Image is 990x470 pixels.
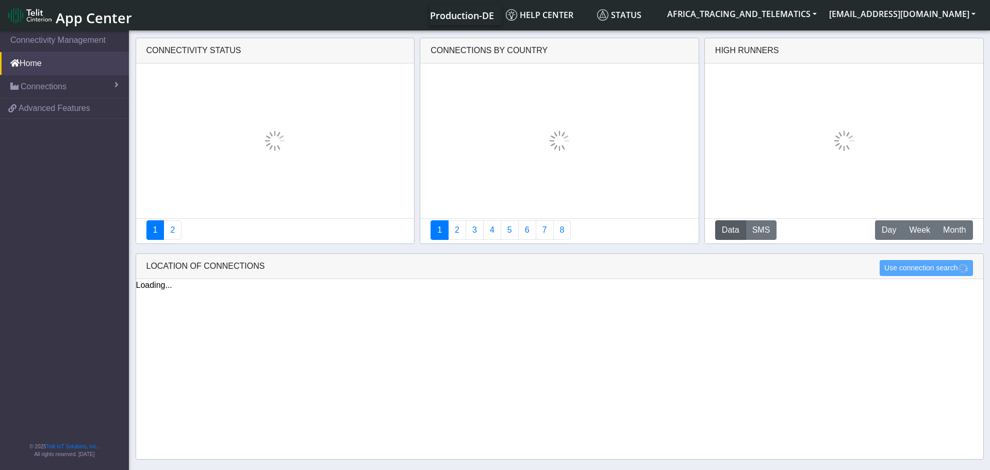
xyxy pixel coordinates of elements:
button: Day [875,220,903,240]
a: Not Connected for 30 days [553,220,571,240]
nav: Summary paging [431,220,688,240]
img: knowledge.svg [506,9,517,21]
span: Connections [21,80,67,93]
a: Your current platform instance [430,5,493,25]
a: Connections By Country [431,220,449,240]
img: loading [958,263,968,273]
a: Zero Session [536,220,554,240]
span: Advanced Features [19,102,90,115]
img: logo-telit-cinterion-gw-new.png [8,7,52,24]
a: Help center [502,5,593,25]
button: [EMAIL_ADDRESS][DOMAIN_NAME] [823,5,982,23]
span: Day [882,224,896,236]
span: Status [597,9,641,21]
a: Connections By Carrier [483,220,501,240]
a: 14 Days Trend [518,220,536,240]
a: Connectivity status [146,220,164,240]
img: loading.gif [265,131,285,151]
a: Deployment status [163,220,181,240]
button: Month [936,220,972,240]
span: Help center [506,9,573,21]
img: loading.gif [834,131,854,151]
div: Loading... [136,279,983,291]
span: Week [909,224,930,236]
div: Connections By Country [420,38,699,63]
a: Status [593,5,661,25]
button: Use connection search [880,260,972,276]
a: Usage per Country [466,220,484,240]
button: Week [902,220,937,240]
a: Usage by Carrier [501,220,519,240]
div: Connectivity status [136,38,415,63]
a: Carrier [448,220,466,240]
span: Month [943,224,966,236]
img: loading.gif [549,131,570,151]
button: Data [715,220,746,240]
nav: Summary paging [146,220,404,240]
div: High Runners [715,44,779,57]
span: Production-DE [430,9,494,22]
div: LOCATION OF CONNECTIONS [136,254,983,279]
a: Telit IoT Solutions, Inc. [46,444,98,449]
img: status.svg [597,9,608,21]
button: AFRICA_TRACING_AND_TELEMATICS [661,5,823,23]
button: SMS [746,220,777,240]
a: App Center [8,4,130,26]
span: App Center [56,8,132,27]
